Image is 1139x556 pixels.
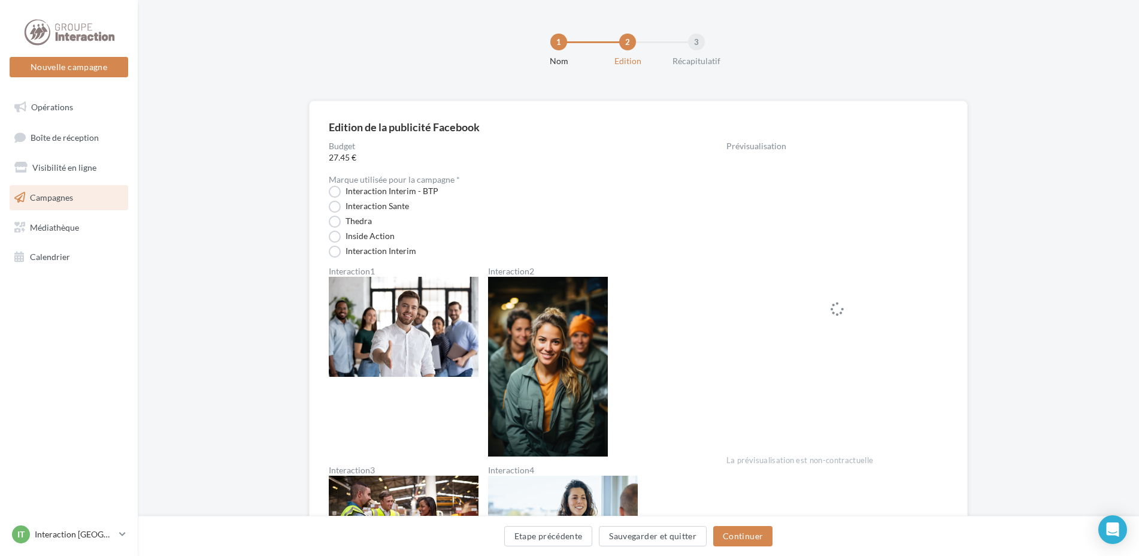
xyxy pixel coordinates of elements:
span: Visibilité en ligne [32,162,96,173]
a: Médiathèque [7,215,131,240]
label: Interaction2 [488,267,608,276]
img: Interaction2 [488,277,608,457]
label: Interaction Sante [329,201,409,213]
button: Sauvegarder et quitter [599,526,707,546]
span: Médiathèque [30,222,79,232]
label: Interaction Interim - BTP [329,186,438,198]
span: Opérations [31,102,73,112]
span: 27.45 € [329,152,688,164]
a: Opérations [7,95,131,120]
img: Interaction1 [329,277,478,377]
label: Interaction1 [329,267,478,276]
label: Interaction3 [329,466,478,475]
div: La prévisualisation est non-contractuelle [726,451,948,466]
div: Open Intercom Messenger [1098,515,1127,544]
p: Interaction [GEOGRAPHIC_DATA] [35,528,114,540]
div: Nom [520,55,597,67]
a: Visibilité en ligne [7,155,131,180]
div: 2 [619,34,636,50]
label: Interaction4 [488,466,638,475]
div: Edition [589,55,666,67]
div: Prévisualisation [726,142,948,150]
a: Calendrier [7,244,131,270]
div: Récapitulatif [658,55,735,67]
div: 1 [550,34,567,50]
label: Budget [329,142,688,150]
div: Edition de la publicité Facebook [329,122,480,132]
label: Inside Action [329,231,395,243]
div: 3 [688,34,705,50]
a: Boîte de réception [7,125,131,150]
label: Interaction Interim [329,246,416,258]
button: Nouvelle campagne [10,57,128,77]
button: Continuer [713,526,773,546]
span: Campagnes [30,192,73,203]
span: Calendrier [30,252,70,262]
span: Boîte de réception [31,132,99,142]
label: Marque utilisée pour la campagne * [329,176,460,184]
button: Etape précédente [504,526,593,546]
a: IT Interaction [GEOGRAPHIC_DATA] [10,523,128,546]
span: IT [17,528,25,540]
a: Campagnes [7,185,131,210]
label: Thedra [329,216,372,228]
